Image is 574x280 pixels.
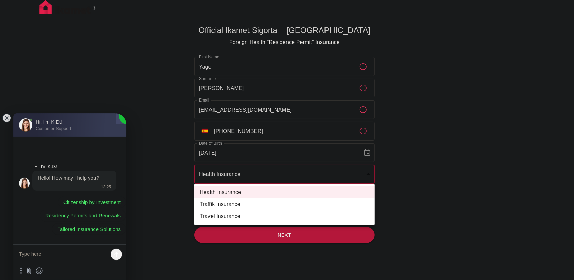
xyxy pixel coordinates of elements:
li: Traffik Insurance [194,198,375,210]
li: Travel Insurance [194,210,375,223]
span: Tailored Insurance Solutions [58,226,121,233]
jdiv: Hi, I'm K.D.! [19,178,30,189]
jdiv: Hi, I'm K.D.! [34,164,121,169]
jdiv: 13:25 [99,185,111,189]
span: Citizenship by Investment [63,199,121,206]
span: Residency Permits and Renewals [45,212,121,219]
li: Health Insurance [194,186,375,198]
jdiv: Hello! How may I help you? [38,175,99,181]
jdiv: 04.09.25 13:25:24 [32,171,116,191]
